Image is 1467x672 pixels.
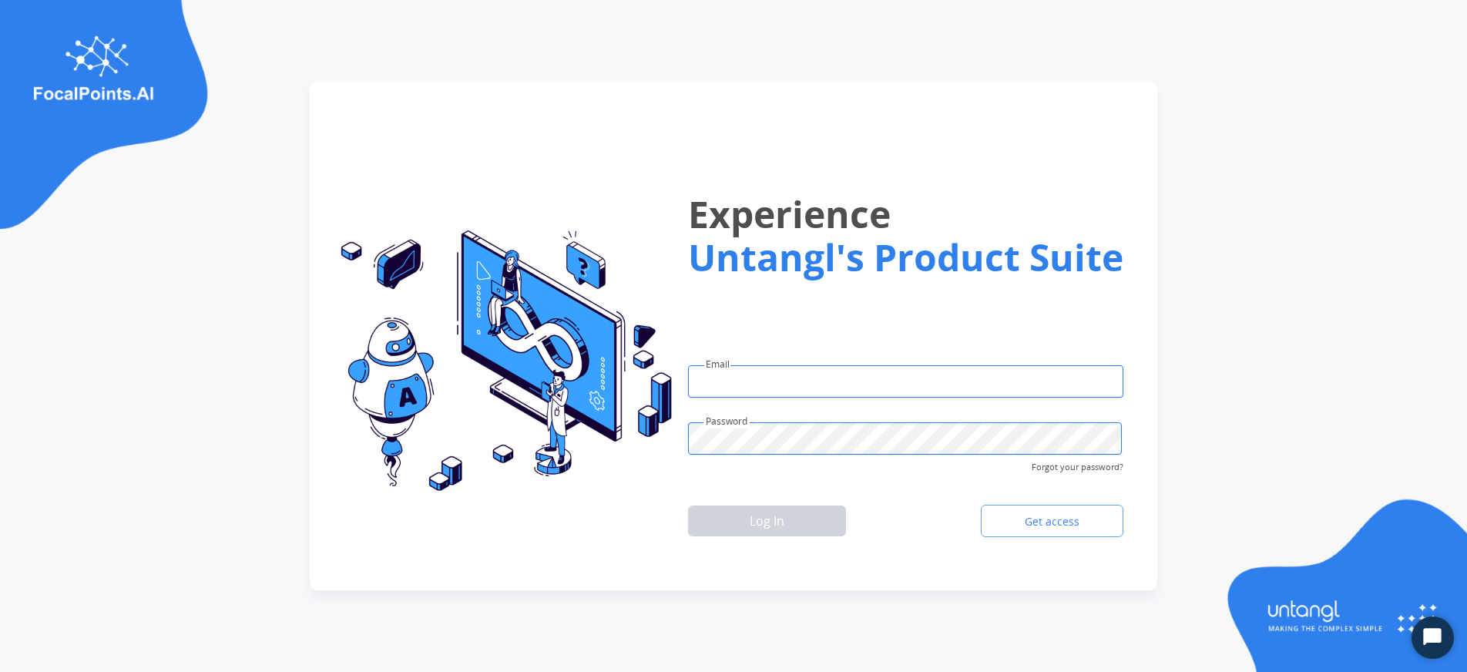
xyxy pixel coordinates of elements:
button: Start Chat [1412,617,1454,659]
h1: Untangl's Product Suite [688,236,1123,279]
span: Forgot your password? [1032,455,1123,474]
label: Email [706,358,730,371]
span: Get access [1012,514,1092,529]
img: login-img [1220,497,1467,672]
svg: Open Chat [1422,627,1443,648]
h1: Experience [688,180,1123,248]
label: Password [706,415,747,428]
img: login-img [328,230,672,492]
a: Get access [981,505,1123,537]
button: Log In [688,506,846,536]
